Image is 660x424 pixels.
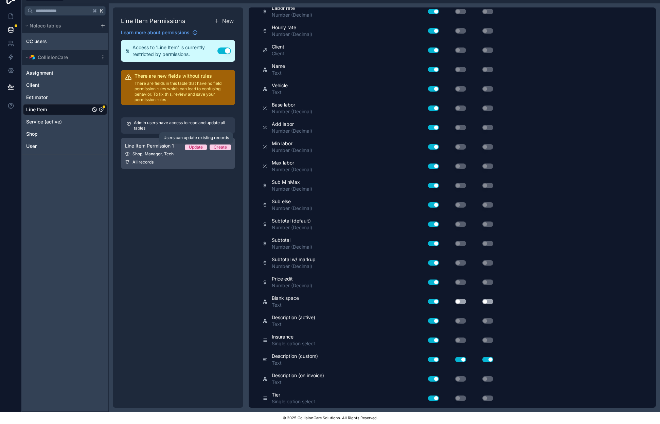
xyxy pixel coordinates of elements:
button: Airtable LogoCollisionCare [23,53,97,62]
a: Learn more about permissions [121,29,198,36]
span: Max labor [272,159,312,166]
div: Create [214,144,227,150]
div: Service (active) [23,116,107,127]
span: Number (Decimal) [272,128,312,134]
span: User [26,143,37,150]
a: Line Item [26,106,90,113]
span: Line Item Permission 1 [125,142,174,149]
span: Price edit [272,275,312,282]
a: User [26,143,90,150]
span: Vehicle [272,82,288,89]
span: Name [272,63,285,70]
img: Airtable Logo [30,55,35,60]
h1: Line Item Permissions [121,16,185,26]
span: CollisionCare [38,54,68,61]
span: Client [26,82,39,89]
span: Add labor [272,121,312,128]
span: Client [272,43,284,50]
span: Text [272,379,324,386]
span: Number (Decimal) [272,147,312,154]
h2: There are new fields without rules [135,73,231,79]
span: Sub MinMax [272,179,312,186]
span: Sub else [272,198,312,205]
span: Learn more about permissions [121,29,190,36]
span: Base labor [272,101,312,108]
div: Estimator [23,92,107,103]
span: Line Item [26,106,47,113]
span: New [222,17,234,25]
span: Labor rate [272,5,312,12]
button: New [213,16,235,26]
span: K [99,8,104,13]
a: Estimator [26,94,90,101]
span: Insurance [272,333,315,340]
a: Assignment [26,70,90,76]
span: Service (active) [26,118,62,125]
span: Estimator [26,94,48,101]
span: Text [272,360,318,366]
span: Min labor [272,140,312,147]
div: Client [23,80,107,91]
a: Shop [26,131,90,137]
span: Number (Decimal) [272,186,312,192]
div: Assignment [23,68,107,78]
span: Number (Decimal) [272,166,312,173]
a: Service (active) [26,118,90,125]
span: Single option select [272,398,315,405]
div: Update [189,144,203,150]
span: Client [272,50,284,57]
a: Line Item Permission 1UpdateCreateShop, Manager, TechAll records [121,138,235,169]
a: CC users [26,38,84,45]
span: Access to 'Line Item' is currently restricted by permissions. [132,44,217,58]
span: CC users [26,38,47,45]
div: Shop, Manager, Tech [125,151,231,157]
span: Text [272,89,288,96]
span: Number (Decimal) [272,244,312,250]
span: Description (on invoice) [272,372,324,379]
span: Single option select [272,340,315,347]
div: Shop [23,129,107,139]
span: Subtotal w/ markup [272,256,316,263]
p: There are fields in this table that have no field permission rules which can lead to confusing be... [135,81,231,102]
span: Number (Decimal) [272,12,312,18]
span: Text [272,321,315,328]
span: Description (active) [272,314,315,321]
div: CC users [23,36,107,47]
span: All records [132,159,154,165]
span: Assignment [26,70,53,76]
span: Shop [26,131,38,137]
span: Number (Decimal) [272,263,316,270]
span: Blank space [272,295,299,302]
span: Number (Decimal) [272,205,312,212]
a: Client [26,82,90,89]
span: Subtotal [272,237,312,244]
div: Line Item [23,104,107,115]
span: Number (Decimal) [272,31,312,38]
span: Tier [272,391,315,398]
span: Noloco tables [30,22,61,29]
span: Number (Decimal) [272,282,312,289]
span: Number (Decimal) [272,108,312,115]
span: Text [272,302,299,308]
span: Number (Decimal) [272,224,312,231]
div: Users can update existing records [163,135,229,140]
div: User [23,141,107,152]
p: Admin users have access to read and update all tables [134,120,230,131]
span: Description (custom) [272,353,318,360]
span: Hourly rate [272,24,312,31]
button: Noloco tables [23,21,97,31]
span: Text [272,70,285,76]
span: Subtotal (default) [272,217,312,224]
div: scrollable content [22,18,108,155]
